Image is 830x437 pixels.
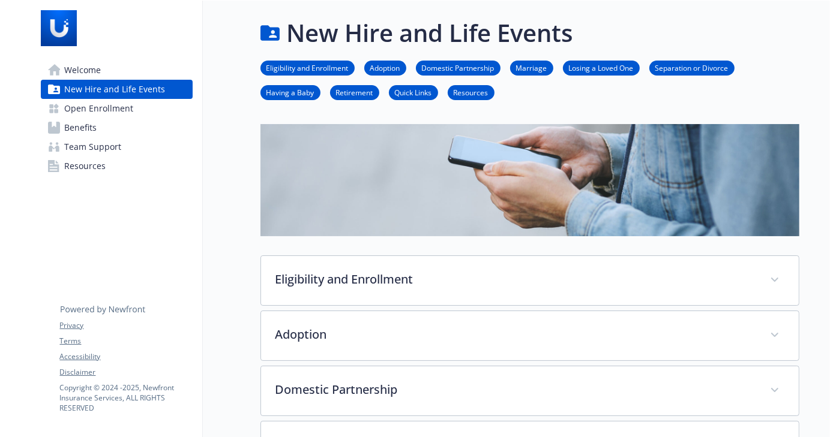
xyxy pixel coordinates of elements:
p: Eligibility and Enrollment [275,270,756,288]
span: Benefits [65,118,97,137]
a: Resources [41,156,193,176]
a: Retirement [330,86,379,98]
a: Eligibility and Enrollment [260,62,355,73]
div: Domestic Partnership [261,366,799,415]
a: Disclaimer [60,367,192,378]
span: Team Support [65,137,122,156]
a: Terms [60,336,192,346]
a: Accessibility [60,351,192,362]
a: Team Support [41,137,193,156]
p: Adoption [275,326,756,343]
a: Privacy [60,320,192,331]
div: Eligibility and Enrollment [261,256,799,305]
a: Benefits [41,118,193,137]
div: Adoption [261,311,799,360]
a: Separation or Divorce [649,62,735,73]
span: New Hire and Life Events [65,80,166,99]
a: Open Enrollment [41,99,193,118]
a: Adoption [364,62,406,73]
span: Resources [65,156,106,176]
span: Welcome [65,61,101,80]
p: Copyright © 2024 - 2025 , Newfront Insurance Services, ALL RIGHTS RESERVED [60,382,192,413]
a: Resources [448,86,495,98]
a: Losing a Loved One [563,62,640,73]
span: Open Enrollment [65,99,134,118]
a: Having a Baby [260,86,320,98]
a: Marriage [510,62,553,73]
a: Domestic Partnership [416,62,501,73]
a: Quick Links [389,86,438,98]
img: new hire page banner [260,124,799,236]
h1: New Hire and Life Events [287,15,573,51]
p: Domestic Partnership [275,381,756,399]
a: New Hire and Life Events [41,80,193,99]
a: Welcome [41,61,193,80]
